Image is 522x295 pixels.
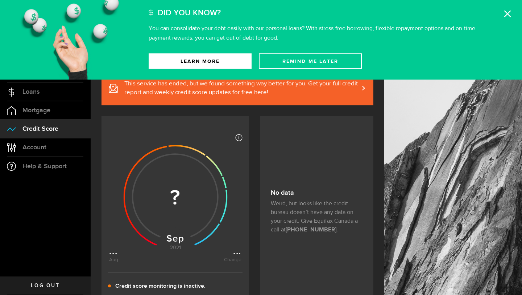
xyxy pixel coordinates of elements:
[22,126,58,132] span: Credit Score
[271,199,362,234] p: Weird, but looks like the credit bureau doesn’t have any data on your credit. Give Equifax Canada...
[22,107,50,114] span: Mortgage
[22,163,67,170] span: Help & Support
[115,282,206,291] p: Credit score monitoring is inactive.
[149,53,252,69] a: Learn More
[22,89,40,95] span: Loans
[6,3,28,25] button: Open LiveChat chat widget
[259,53,362,69] button: Remind Me later
[158,5,221,21] h2: Did You Know?
[22,144,46,151] span: Account
[101,71,373,105] a: This service has ended, but we found something way better for you. Get your full credit report an...
[271,187,362,199] h3: No data
[124,80,359,97] span: This service has ended, but we found something way better for you. Get your full credit report an...
[31,283,59,288] span: Log out
[149,26,475,41] p: You can consolidate your debt easily with our personal loans? With stress-free borrowing, flexibl...
[286,227,336,233] strong: [PHONE_NUMBER]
